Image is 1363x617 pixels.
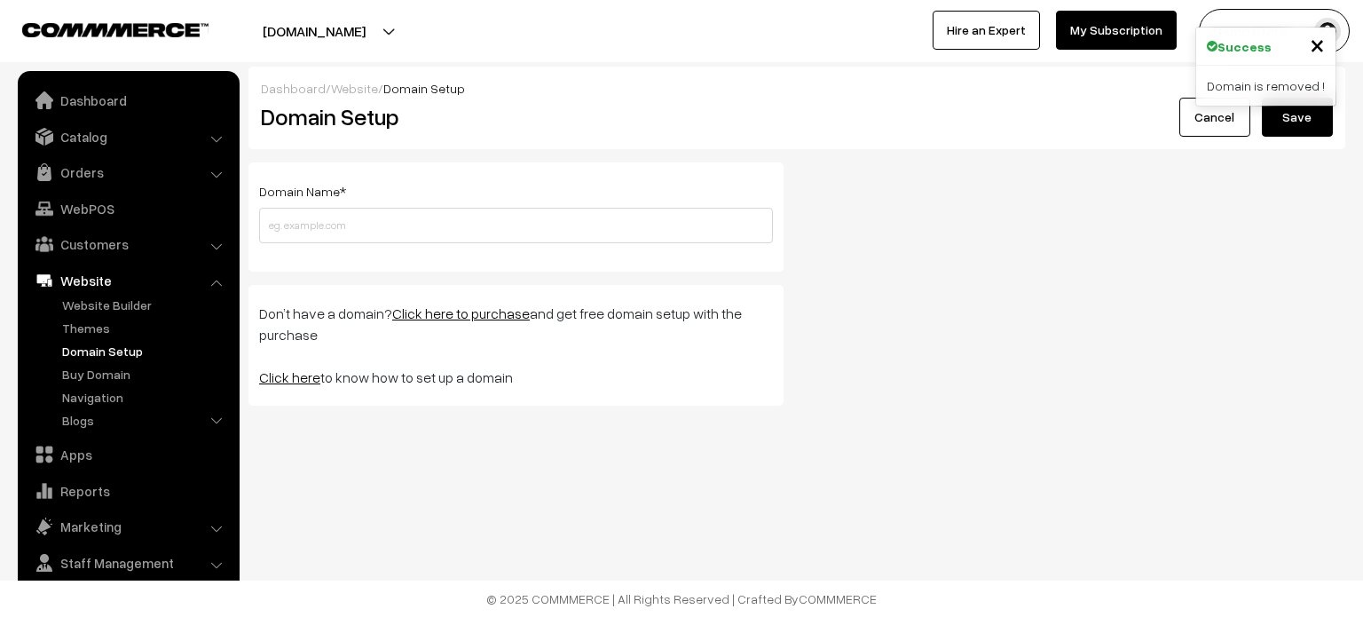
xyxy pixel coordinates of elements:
[22,510,233,542] a: Marketing
[22,193,233,225] a: WebPOS
[1199,9,1350,53] button: Demo Store
[799,591,877,606] a: COMMMERCE
[1262,98,1333,137] button: Save
[259,367,773,388] p: to know how to set up a domain
[201,9,428,53] button: [DOMAIN_NAME]
[22,475,233,507] a: Reports
[261,79,1333,98] div: / /
[22,547,233,579] a: Staff Management
[58,411,233,430] a: Blogs
[933,11,1040,50] a: Hire an Expert
[1196,66,1335,106] div: Domain is removed !
[261,81,326,96] a: Dashboard
[22,265,233,297] a: Website
[259,368,320,386] a: Click here
[331,81,378,96] a: Website
[22,156,233,188] a: Orders
[22,84,233,116] a: Dashboard
[383,81,465,96] span: Domain Setup
[259,303,773,345] p: Don’t have a domain? and get free domain setup with the purchase
[1056,11,1177,50] a: My Subscription
[1310,31,1325,58] button: Close
[261,103,966,131] h2: Domain Setup
[22,23,209,36] img: COMMMERCE
[392,305,530,322] a: Click here to purchase
[1314,18,1341,44] img: user
[58,342,233,360] a: Domain Setup
[1179,98,1250,137] a: Cancel
[58,365,233,384] a: Buy Domain
[22,121,233,153] a: Catalog
[22,18,177,39] a: COMMMERCE
[22,228,233,260] a: Customers
[259,208,773,243] input: eg. example.com
[1310,28,1325,60] span: ×
[58,296,233,314] a: Website Builder
[1217,37,1272,56] strong: Success
[259,182,346,201] label: Domain Name
[58,388,233,407] a: Navigation
[58,319,233,337] a: Themes
[22,439,233,471] a: Apps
